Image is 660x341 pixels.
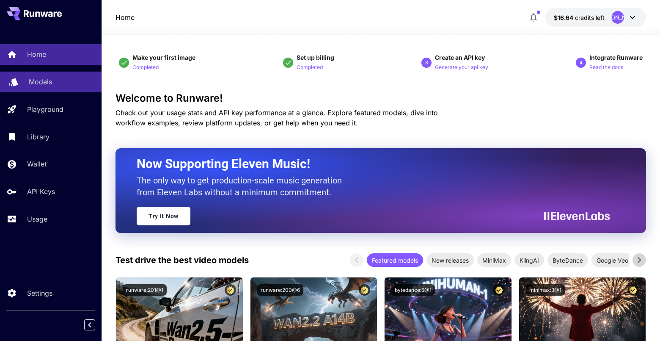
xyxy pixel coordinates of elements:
[137,156,604,172] h2: Now Supporting Eleven Music!
[27,159,47,169] p: Wallet
[91,317,102,333] div: Collapse sidebar
[426,253,474,267] div: New releases
[435,64,488,72] p: Generate your api key
[297,62,323,72] button: Completed
[627,284,639,296] button: Certified Model – Vetted for best performance and includes a commercial license.
[545,8,646,27] button: $16.63628[PERSON_NAME]
[589,62,623,72] button: Read the docs
[132,64,159,72] p: Completed
[611,11,624,24] div: [PERSON_NAME]
[391,284,435,296] button: bytedance:5@1
[115,12,135,22] nav: breadcrumb
[225,284,236,296] button: Certified Model – Vetted for best performance and includes a commercial license.
[367,253,423,267] div: Featured models
[123,284,167,296] button: runware:201@1
[367,256,423,265] span: Featured models
[514,256,544,265] span: KlingAI
[435,54,485,61] span: Create an API key
[493,284,505,296] button: Certified Model – Vetted for best performance and includes a commercial license.
[477,253,511,267] div: MiniMax
[425,59,428,67] p: 3
[526,284,565,296] button: minimax:3@1
[297,54,334,61] span: Set up billing
[115,92,646,104] h3: Welcome to Runware!
[115,108,438,127] span: Check out your usage stats and API key performance at a glance. Explore featured models, dive int...
[547,253,588,267] div: ByteDance
[137,175,348,198] p: The only way to get production-scale music generation from Eleven Labs without a minimum commitment.
[132,54,195,61] span: Make your first image
[27,214,47,224] p: Usage
[580,59,583,67] p: 4
[297,64,323,72] p: Completed
[27,49,46,59] p: Home
[514,253,544,267] div: KlingAI
[115,12,135,22] a: Home
[554,14,575,21] span: $16.64
[27,104,63,114] p: Playground
[257,284,303,296] button: runware:200@6
[115,254,249,266] p: Test drive the best video models
[589,54,643,61] span: Integrate Runware
[132,62,159,72] button: Completed
[547,256,588,265] span: ByteDance
[84,319,95,330] button: Collapse sidebar
[29,77,52,87] p: Models
[426,256,474,265] span: New releases
[435,62,488,72] button: Generate your api key
[575,14,605,21] span: credits left
[591,253,633,267] div: Google Veo
[27,288,52,298] p: Settings
[591,256,633,265] span: Google Veo
[589,64,623,72] p: Read the docs
[477,256,511,265] span: MiniMax
[27,132,49,142] p: Library
[27,186,55,197] p: API Keys
[359,284,370,296] button: Certified Model – Vetted for best performance and includes a commercial license.
[137,207,190,225] a: Try It Now
[554,13,605,22] div: $16.63628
